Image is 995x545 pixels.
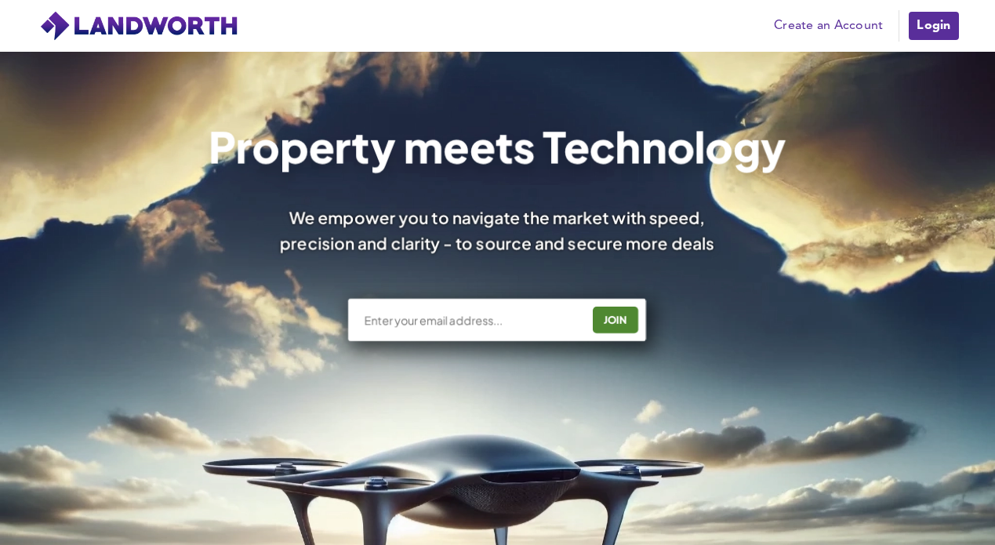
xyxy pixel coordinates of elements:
input: Enter your email address... [363,312,582,328]
a: Login [907,10,960,42]
div: We empower you to navigate the market with speed, precision and clarity - to source and secure mo... [260,205,736,254]
div: JOIN [598,307,634,332]
a: Create an Account [766,14,891,38]
h1: Property meets Technology [209,125,786,168]
button: JOIN [594,307,639,333]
